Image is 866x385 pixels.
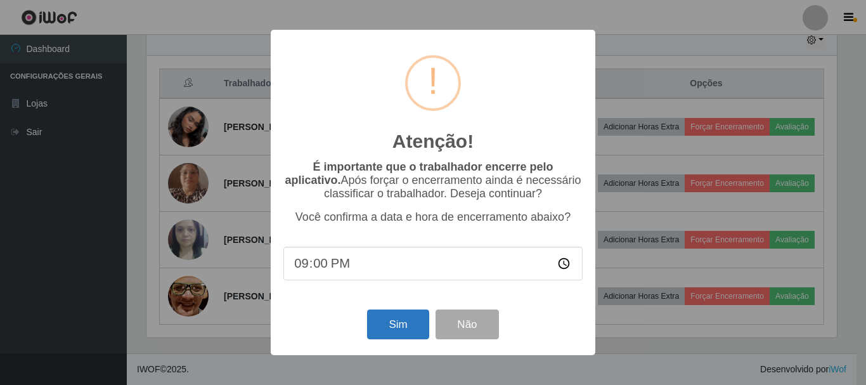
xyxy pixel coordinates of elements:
p: Após forçar o encerramento ainda é necessário classificar o trabalhador. Deseja continuar? [283,160,583,200]
button: Sim [367,310,429,339]
b: É importante que o trabalhador encerre pelo aplicativo. [285,160,553,186]
button: Não [436,310,498,339]
h2: Atenção! [392,130,474,153]
p: Você confirma a data e hora de encerramento abaixo? [283,211,583,224]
